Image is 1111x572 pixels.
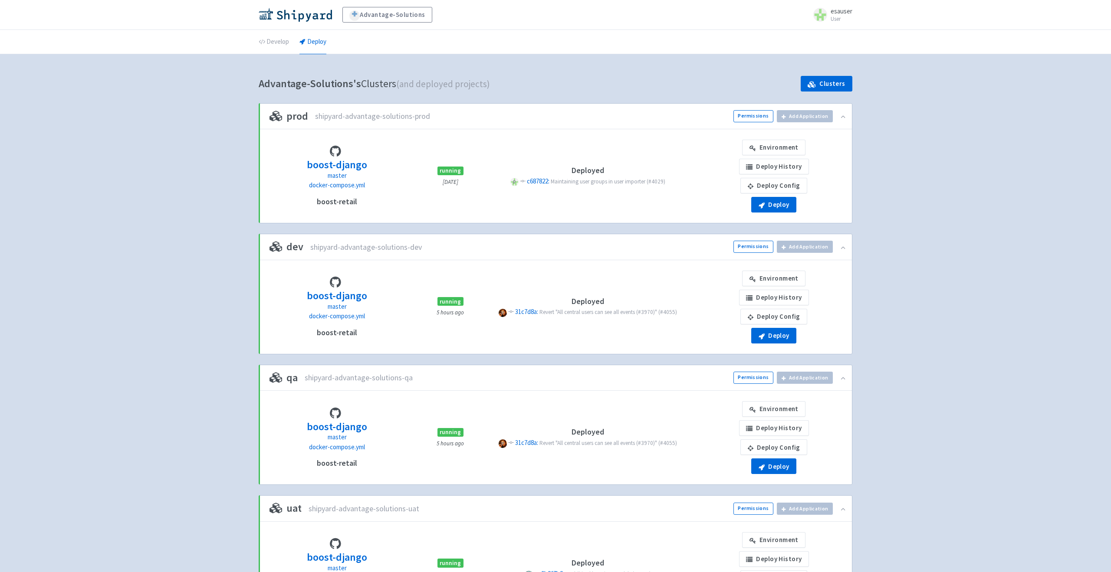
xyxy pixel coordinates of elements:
[739,290,809,305] a: Deploy History
[309,443,365,451] span: docker-compose.yml
[515,307,538,316] span: committed: 5 hours ago
[309,442,365,452] a: docker-compose.yml
[307,288,367,311] a: boost-django master
[270,372,298,383] h3: qa
[307,157,367,180] a: boost-django master
[777,503,833,515] button: Add Application
[740,309,807,324] a: Deploy Config
[317,459,357,467] h4: boost-retail
[307,171,367,181] p: master
[515,438,539,447] a: 31c7d8a:
[499,439,507,448] span: by: adam006
[777,241,833,253] button: Add Application
[437,167,463,175] span: running
[496,297,680,306] h4: Deployed
[307,421,367,432] h3: boost-django
[742,271,805,286] a: Environment
[310,242,422,252] span: shipyard-advantage-solutions-dev
[496,166,680,175] h4: Deployed
[270,111,308,122] h3: prod
[496,559,680,567] h4: Deployed
[739,159,809,174] a: Deploy History
[437,428,463,437] span: running
[317,328,357,337] h4: boost-retail
[309,312,365,320] span: docker-compose.yml
[259,8,332,22] img: Shipyard logo
[307,159,367,170] h3: boost-django
[510,178,519,186] span: by: esauser
[551,178,665,185] span: Maintaining user groups in user importer (#4029)
[515,438,538,447] span: committed: 5 hours ago
[307,302,367,312] p: master
[740,178,807,193] a: Deploy Config
[259,75,490,93] h1: Clusters
[309,311,365,321] a: docker-compose.yml
[437,559,463,567] span: running
[739,420,809,436] a: Deploy History
[742,140,805,155] a: Environment
[437,297,463,306] span: running
[515,307,539,316] a: 31c7d8a:
[733,110,773,122] a: Permissions
[733,372,773,384] a: Permissions
[309,504,419,513] span: shipyard-advantage-solutions-uat
[309,180,365,190] a: docker-compose.yml
[733,503,773,515] a: Permissions
[539,308,677,316] span: Revert "All central users can see all events (#3970)" (#4055)
[307,419,367,442] a: boost-django master
[299,30,326,54] a: Deploy
[496,428,680,436] h4: Deployed
[739,551,809,567] a: Deploy History
[437,309,464,316] small: 5 hours ago
[751,197,796,212] button: Deploy
[751,458,796,474] button: Deploy
[396,78,490,90] span: (and deployed projects)
[437,440,464,447] small: 5 hours ago
[270,503,302,514] h3: uat
[742,532,805,548] a: Environment
[307,290,367,301] h3: boost-django
[539,439,677,447] span: Revert "All central users can see all events (#3970)" (#4055)
[751,328,796,343] button: Deploy
[305,373,413,382] span: shipyard-advantage-solutions-qa
[742,401,805,417] a: Environment
[831,16,852,22] small: User
[307,432,367,442] p: master
[259,30,289,54] a: Develop
[527,177,549,185] span: committed: 3 days ago
[270,241,303,252] h3: dev
[315,111,430,121] span: shipyard-advantage-solutions-prod
[443,178,458,186] small: [DATE]
[527,177,551,185] a: c687822:
[317,197,357,206] h4: boost-retail
[808,8,852,22] a: esauser User
[309,181,365,189] span: docker-compose.yml
[740,439,807,455] a: Deploy Config
[777,372,833,384] button: Add Application
[733,241,773,253] a: Permissions
[342,7,432,23] a: Advantage-Solutions
[307,552,367,563] h3: boost-django
[831,7,852,15] span: esauser
[499,309,507,317] span: by: adam006
[777,110,833,122] button: Add Application
[801,76,852,92] a: Clusters
[259,77,361,90] b: Advantage-Solutions's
